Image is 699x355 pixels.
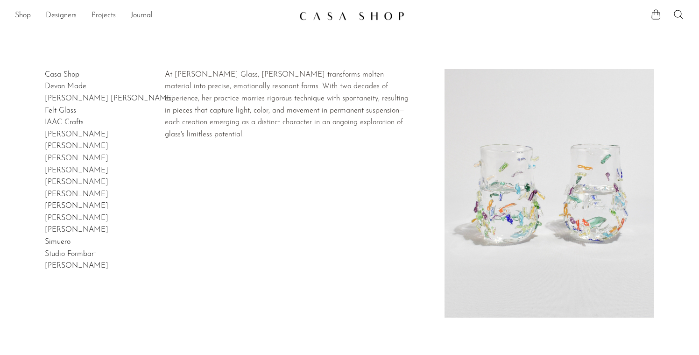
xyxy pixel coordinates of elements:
a: [PERSON_NAME] [PERSON_NAME] [45,95,174,102]
a: Designers [46,10,77,22]
a: Journal [131,10,153,22]
a: Shop [15,10,31,22]
a: Devon Made [45,83,86,90]
a: [PERSON_NAME] [45,226,108,234]
a: Simuero [45,238,71,246]
a: [PERSON_NAME] [45,142,108,150]
a: [PERSON_NAME] [45,178,108,186]
img: Lisa Stover [445,69,654,318]
a: [PERSON_NAME] [45,262,108,270]
a: Projects [92,10,116,22]
a: [PERSON_NAME] [45,155,108,162]
a: [PERSON_NAME] [45,191,108,198]
a: Casa Shop [45,71,79,78]
nav: Desktop navigation [15,8,292,24]
div: At [PERSON_NAME] Glass, [PERSON_NAME] transforms molten material into precise, emotionally resona... [165,69,410,141]
a: [PERSON_NAME] [45,214,108,222]
a: [PERSON_NAME] [45,131,108,138]
a: Studio Formbart [45,250,96,258]
ul: NEW HEADER MENU [15,8,292,24]
a: [PERSON_NAME] [45,167,108,174]
a: IAAC Crafts [45,119,84,126]
a: [PERSON_NAME] [45,202,108,210]
a: Felt Glass [45,107,76,114]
